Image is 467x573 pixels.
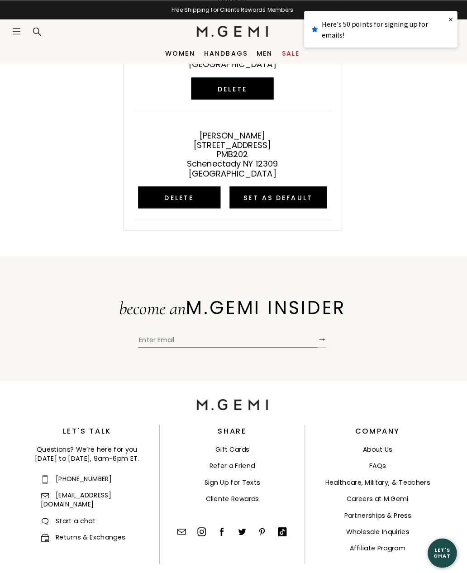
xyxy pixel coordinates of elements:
span: become an [121,294,188,315]
img: Twitter/ [238,521,248,530]
h3: Share [219,424,248,429]
a: Wholesale Inquiries [346,521,408,530]
img: Contact Us [179,521,188,530]
a: Partnerships & Press [344,505,410,514]
button: → [318,326,327,344]
img: Contact us: email [44,488,52,493]
h3: Company [355,424,400,429]
p: [PERSON_NAME] [STREET_ADDRESS] PMB202 Schenectady NY 12309 [GEOGRAPHIC_DATA] [189,129,279,176]
button: Open site menu [15,26,24,35]
img: Contact us: phone [46,470,51,478]
a: About Us [362,440,391,449]
button: Delete [193,76,274,98]
img: Pinterest/ [258,521,267,530]
span: M.GEMI INSIDER [188,291,346,317]
a: Refer a Friend [211,456,256,465]
img: Facebook/ [219,521,228,530]
input: Enter Email [140,330,318,344]
img: M.Gemi [198,25,269,36]
a: FAQs [369,456,385,465]
a: Sale [282,49,300,56]
div: Questions? We’re here for you [DATE] to [DATE], 9am-6pm ET. [18,440,161,458]
a: Women [167,49,196,56]
a: Cliente Rewards [207,489,260,498]
div: Notifications [305,11,456,52]
a: Returns and ExchangesReturns & Exchanges [44,527,128,536]
img: Contact us: chat [45,512,52,520]
a: Men [257,49,273,56]
button: Delete [140,184,222,206]
a: Sign Up for Texts [206,473,261,482]
div: Let's Chat [427,541,456,553]
button: Set as default [231,184,327,206]
a: Handbags [205,49,248,56]
span: Start a chat [44,511,98,520]
a: Affiliate Program [349,538,405,547]
a: Healthcare, Military, & Teachers [325,473,429,482]
img: TikTok/ [278,521,287,530]
a: Gift Cards [217,440,250,449]
img: M.Gemi [198,395,269,406]
a: Contact us: email[EMAIL_ADDRESS][DOMAIN_NAME] [44,485,114,503]
h3: Let's Talk [18,424,161,429]
img: Instagram/ [199,521,208,530]
a: Contact us: phone[PHONE_NUMBER] [44,469,114,478]
a: × [443,11,456,27]
img: Returns and Exchanges [44,528,52,536]
a: Careers at M.Gemi [347,489,408,498]
div: Here's 50 points for signing up for emails! [312,18,449,40]
p: [PERSON_NAME] [STREET_ADDRESS] PH33DE [GEOGRAPHIC_DATA] [GEOGRAPHIC_DATA] [190,21,277,68]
